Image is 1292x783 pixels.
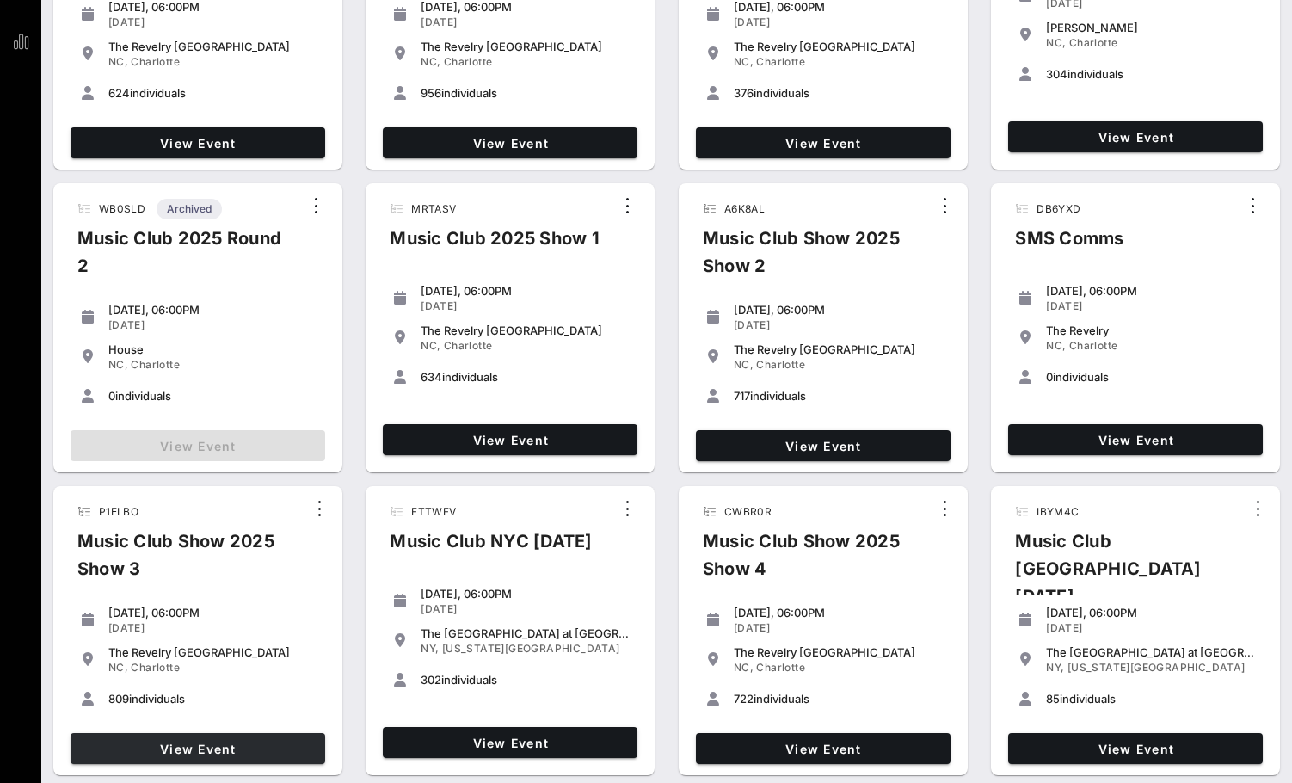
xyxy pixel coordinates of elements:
[1015,742,1256,756] span: View Event
[108,86,318,100] div: individuals
[108,318,318,332] div: [DATE]
[108,389,318,403] div: individuals
[108,358,128,371] span: NC,
[734,15,944,29] div: [DATE]
[734,342,944,356] div: The Revelry [GEOGRAPHIC_DATA]
[77,742,318,756] span: View Event
[71,733,325,764] a: View Event
[756,55,805,68] span: Charlotte
[411,505,456,518] span: FTTWFV
[108,303,318,317] div: [DATE], 06:00PM
[108,692,129,706] span: 809
[724,202,765,215] span: A6K8AL
[376,225,613,266] div: Music Club 2025 Show 1
[108,55,128,68] span: NC,
[703,136,944,151] span: View Event
[689,225,931,293] div: Music Club Show 2025 Show 2
[421,299,631,313] div: [DATE]
[734,40,944,53] div: The Revelry [GEOGRAPHIC_DATA]
[1001,527,1244,624] div: Music Club [GEOGRAPHIC_DATA] [DATE]
[1015,433,1256,447] span: View Event
[734,621,944,635] div: [DATE]
[131,55,180,68] span: Charlotte
[1046,370,1256,384] div: individuals
[1008,424,1263,455] a: View Event
[421,673,631,687] div: individuals
[421,15,631,29] div: [DATE]
[734,303,944,317] div: [DATE], 06:00PM
[734,661,754,674] span: NC,
[421,284,631,298] div: [DATE], 06:00PM
[734,55,754,68] span: NC,
[421,339,440,352] span: NC,
[390,136,631,151] span: View Event
[1069,339,1118,352] span: Charlotte
[108,86,130,100] span: 624
[756,661,805,674] span: Charlotte
[724,505,772,518] span: CWBR0R
[421,370,442,384] span: 634
[734,606,944,620] div: [DATE], 06:00PM
[734,692,944,706] div: individuals
[734,389,750,403] span: 717
[1069,36,1118,49] span: Charlotte
[421,587,631,601] div: [DATE], 06:00PM
[1046,621,1256,635] div: [DATE]
[108,645,318,659] div: The Revelry [GEOGRAPHIC_DATA]
[703,439,944,453] span: View Event
[1046,67,1067,81] span: 304
[108,606,318,620] div: [DATE], 06:00PM
[108,692,318,706] div: individuals
[421,324,631,337] div: The Revelry [GEOGRAPHIC_DATA]
[1008,121,1263,152] a: View Event
[1046,645,1256,659] div: The [GEOGRAPHIC_DATA] at [GEOGRAPHIC_DATA]
[64,225,302,293] div: Music Club 2025 Round 2
[1046,606,1256,620] div: [DATE], 06:00PM
[1046,692,1256,706] div: individuals
[99,202,145,215] span: WB0SLD
[696,127,951,158] a: View Event
[1037,505,1079,518] span: IBYM4C
[421,86,441,100] span: 956
[1046,661,1064,674] span: NY,
[421,626,631,640] div: The [GEOGRAPHIC_DATA] at [GEOGRAPHIC_DATA]
[383,424,637,455] a: View Event
[756,358,805,371] span: Charlotte
[108,15,318,29] div: [DATE]
[421,673,441,687] span: 302
[421,86,631,100] div: individuals
[421,40,631,53] div: The Revelry [GEOGRAPHIC_DATA]
[1046,299,1256,313] div: [DATE]
[421,602,631,616] div: [DATE]
[108,40,318,53] div: The Revelry [GEOGRAPHIC_DATA]
[1046,339,1066,352] span: NC,
[1037,202,1080,215] span: DB6YXD
[411,202,456,215] span: MRTASV
[167,199,212,219] span: Archived
[1046,370,1053,384] span: 0
[1008,733,1263,764] a: View Event
[1015,130,1256,145] span: View Event
[421,642,439,655] span: NY,
[376,527,606,569] div: Music Club NYC [DATE]
[1046,21,1256,34] div: [PERSON_NAME]
[131,358,180,371] span: Charlotte
[444,339,493,352] span: Charlotte
[734,358,754,371] span: NC,
[703,742,944,756] span: View Event
[108,389,115,403] span: 0
[77,136,318,151] span: View Event
[1046,67,1256,81] div: individuals
[1046,324,1256,337] div: The Revelry
[696,430,951,461] a: View Event
[442,642,620,655] span: [US_STATE][GEOGRAPHIC_DATA]
[71,127,325,158] a: View Event
[734,86,944,100] div: individuals
[383,127,637,158] a: View Event
[383,727,637,758] a: View Event
[1046,284,1256,298] div: [DATE], 06:00PM
[390,433,631,447] span: View Event
[99,505,138,518] span: P1ELBO
[734,318,944,332] div: [DATE]
[131,661,180,674] span: Charlotte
